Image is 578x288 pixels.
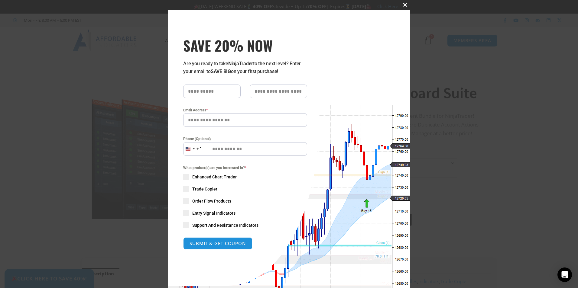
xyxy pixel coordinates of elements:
strong: SAVE BIG [211,69,231,74]
span: Order Flow Products [192,198,231,204]
div: +1 [196,145,203,153]
button: SUBMIT & GET COUPON [183,237,252,250]
span: What product(s) are you interested in? [183,165,307,171]
strong: NinjaTrader [228,61,253,66]
label: Entry Signal Indicators [183,210,307,216]
span: Entry Signal Indicators [192,210,235,216]
label: Phone (Optional) [183,136,307,142]
span: Support And Resistance Indicators [192,222,258,228]
span: Trade Copier [192,186,217,192]
button: Selected country [183,142,203,156]
div: Open Intercom Messenger [557,267,572,282]
label: Enhanced Chart Trader [183,174,307,180]
p: Are you ready to take to the next level? Enter your email to on your first purchase! [183,60,307,75]
span: SAVE 20% NOW [183,37,307,54]
label: Email Address [183,107,307,113]
label: Order Flow Products [183,198,307,204]
label: Support And Resistance Indicators [183,222,307,228]
span: Enhanced Chart Trader [192,174,237,180]
label: Trade Copier [183,186,307,192]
